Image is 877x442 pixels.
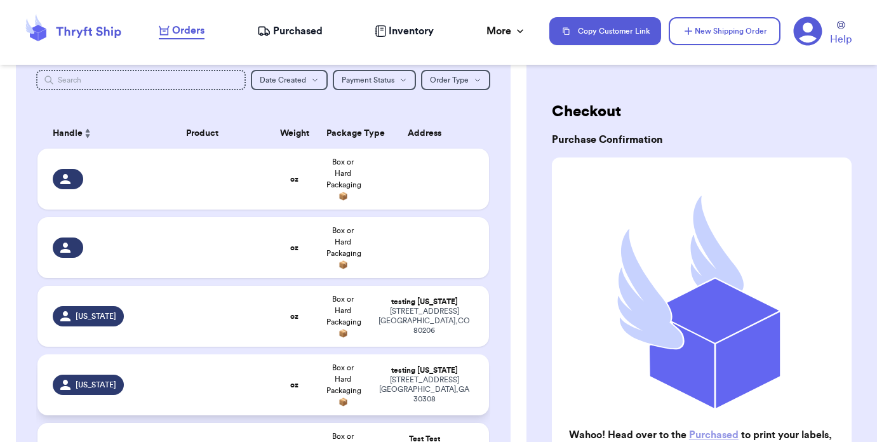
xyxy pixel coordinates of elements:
button: Copy Customer Link [549,17,661,45]
strong: oz [290,381,298,389]
div: More [486,23,526,39]
strong: oz [290,312,298,320]
strong: oz [290,244,298,251]
h3: Purchase Confirmation [552,132,852,147]
a: Orders [159,23,204,39]
th: Package Type [319,118,367,149]
button: Date Created [251,70,328,90]
th: Address [368,118,489,149]
div: testing [US_STATE] [375,366,474,375]
a: Help [830,21,852,47]
span: Payment Status [342,76,394,84]
span: [US_STATE] [76,311,116,321]
th: Product [135,118,271,149]
span: Order Type [430,76,469,84]
span: [US_STATE] [76,380,116,390]
strong: oz [290,175,298,183]
button: New Shipping Order [669,17,780,45]
button: Sort ascending [83,126,93,141]
div: [STREET_ADDRESS] [GEOGRAPHIC_DATA] , CO 80206 [375,307,474,335]
a: Inventory [375,23,434,39]
button: Payment Status [333,70,416,90]
span: Purchased [273,23,323,39]
span: Box or Hard Packaging 📦 [326,227,361,269]
span: Inventory [389,23,434,39]
span: Handle [53,127,83,140]
span: Box or Hard Packaging 📦 [326,158,361,200]
span: Orders [172,23,204,38]
span: Box or Hard Packaging 📦 [326,295,361,337]
span: Help [830,32,852,47]
h2: Checkout [552,102,852,122]
th: Weight [271,118,319,149]
span: Box or Hard Packaging 📦 [326,364,361,406]
span: Date Created [260,76,306,84]
a: Purchased [689,430,739,440]
div: [STREET_ADDRESS] [GEOGRAPHIC_DATA] , GA 30308 [375,375,474,404]
div: testing [US_STATE] [375,297,474,307]
button: Order Type [421,70,490,90]
input: Search [36,70,246,90]
a: Purchased [257,23,323,39]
